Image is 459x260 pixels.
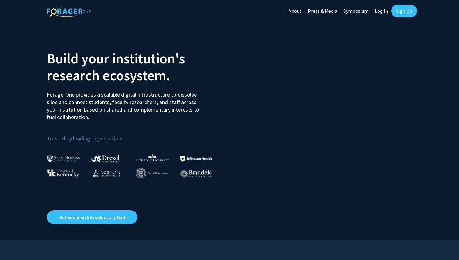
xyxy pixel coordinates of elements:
img: Thomas Jefferson University [180,156,212,162]
img: ForagerOne Logo [47,6,91,17]
img: University of Kentucky [47,169,79,177]
a: Opens in a new tab [47,210,137,224]
img: Drexel University [91,155,120,162]
p: Trusted by leading organizations [47,126,225,143]
h2: Build your institution's research ecosystem. [47,50,225,84]
img: High Point University [136,154,169,161]
img: Morgan State University [91,169,120,177]
img: Brandeis University [180,170,212,177]
a: Sign Up [391,5,417,17]
img: Johns Hopkins University [47,155,80,162]
p: ForagerOne provides a scalable digital infrastructure to dissolve silos and connect students, fac... [47,86,204,121]
img: Cornell University [136,168,168,178]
